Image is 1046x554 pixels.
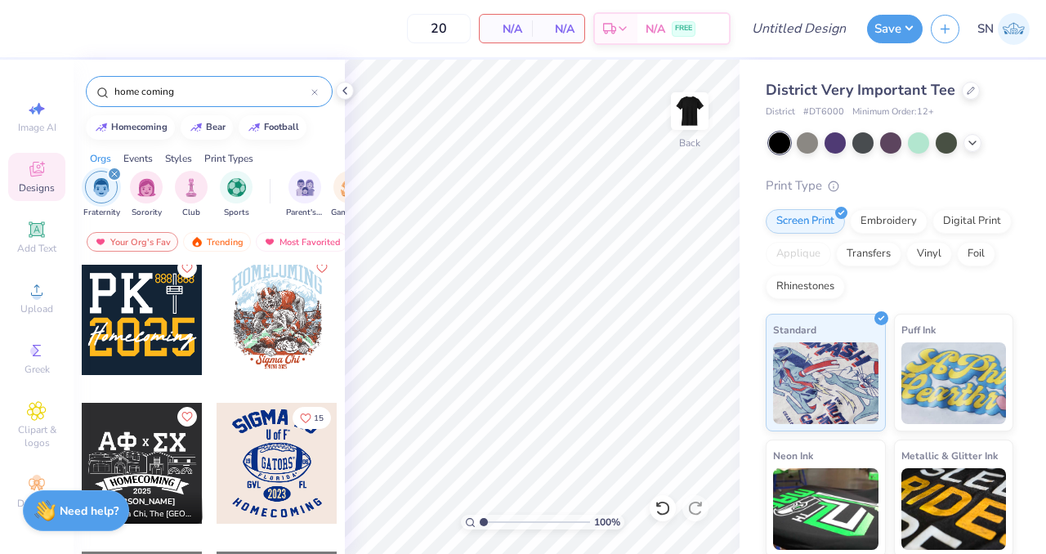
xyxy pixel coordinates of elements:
div: Trending [183,232,251,252]
button: Like [293,407,331,429]
span: Decorate [17,497,56,510]
img: Sorority Image [137,178,156,197]
button: Save [867,15,923,43]
img: Game Day Image [341,178,360,197]
img: Neon Ink [773,468,878,550]
span: Fraternity [83,207,120,219]
button: filter button [220,171,253,219]
img: trend_line.gif [248,123,261,132]
div: Back [679,136,700,150]
div: Print Types [204,151,253,166]
div: filter for Sports [220,171,253,219]
div: Styles [165,151,192,166]
button: Like [177,258,197,278]
span: Parent's Weekend [286,207,324,219]
div: filter for Sorority [130,171,163,219]
div: filter for Parent's Weekend [286,171,324,219]
img: Club Image [182,178,200,197]
span: Game Day [331,207,369,219]
span: Sports [224,207,249,219]
button: filter button [130,171,163,219]
div: Screen Print [766,209,845,234]
span: 15 [314,414,324,422]
img: trend_line.gif [95,123,108,132]
input: Try "Alpha" [113,83,311,100]
input: – – [407,14,471,43]
span: District Very Important Tee [766,80,955,100]
div: Digital Print [932,209,1012,234]
div: Embroidery [850,209,928,234]
img: most_fav.gif [263,236,276,248]
span: # DT6000 [803,105,844,119]
img: Sylvie Nkole [998,13,1030,45]
span: Standard [773,321,816,338]
span: Greek [25,363,50,376]
span: [PERSON_NAME] [108,496,176,507]
span: N/A [646,20,665,38]
span: Upload [20,302,53,315]
img: Fraternity Image [92,178,110,197]
img: Metallic & Glitter Ink [901,468,1007,550]
img: Puff Ink [901,342,1007,424]
span: Add Text [17,242,56,255]
button: homecoming [86,115,175,140]
span: Puff Ink [901,321,936,338]
button: football [239,115,306,140]
span: Neon Ink [773,447,813,464]
div: Most Favorited [256,232,348,252]
span: FREE [675,23,692,34]
div: Events [123,151,153,166]
span: Image AI [18,121,56,134]
div: Transfers [836,242,901,266]
button: Like [312,258,332,278]
div: Orgs [90,151,111,166]
span: Sorority [132,207,162,219]
div: filter for Game Day [331,171,369,219]
span: 100 % [594,515,620,529]
div: football [264,123,299,132]
img: Sports Image [227,178,246,197]
div: filter for Fraternity [83,171,120,219]
div: Foil [957,242,995,266]
img: Parent's Weekend Image [296,178,315,197]
div: Your Org's Fav [87,232,178,252]
div: filter for Club [175,171,208,219]
a: SN [977,13,1030,45]
span: N/A [542,20,574,38]
img: most_fav.gif [94,236,107,248]
strong: Need help? [60,503,118,519]
button: Like [177,407,197,427]
button: filter button [286,171,324,219]
button: bear [181,115,233,140]
div: Applique [766,242,831,266]
div: bear [206,123,226,132]
div: homecoming [111,123,168,132]
span: Metallic & Glitter Ink [901,447,998,464]
span: Sigma Chi, The [GEOGRAPHIC_DATA][US_STATE] [108,508,196,520]
input: Untitled Design [739,12,859,45]
span: SN [977,20,994,38]
div: Rhinestones [766,275,845,299]
span: Clipart & logos [8,423,65,449]
img: Standard [773,342,878,424]
span: Designs [19,181,55,194]
div: Print Type [766,176,1013,195]
button: filter button [331,171,369,219]
span: N/A [489,20,522,38]
button: filter button [175,171,208,219]
button: filter button [83,171,120,219]
span: District [766,105,795,119]
span: Club [182,207,200,219]
img: trend_line.gif [190,123,203,132]
img: trending.gif [190,236,203,248]
img: Back [673,95,706,127]
span: Minimum Order: 12 + [852,105,934,119]
div: Vinyl [906,242,952,266]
